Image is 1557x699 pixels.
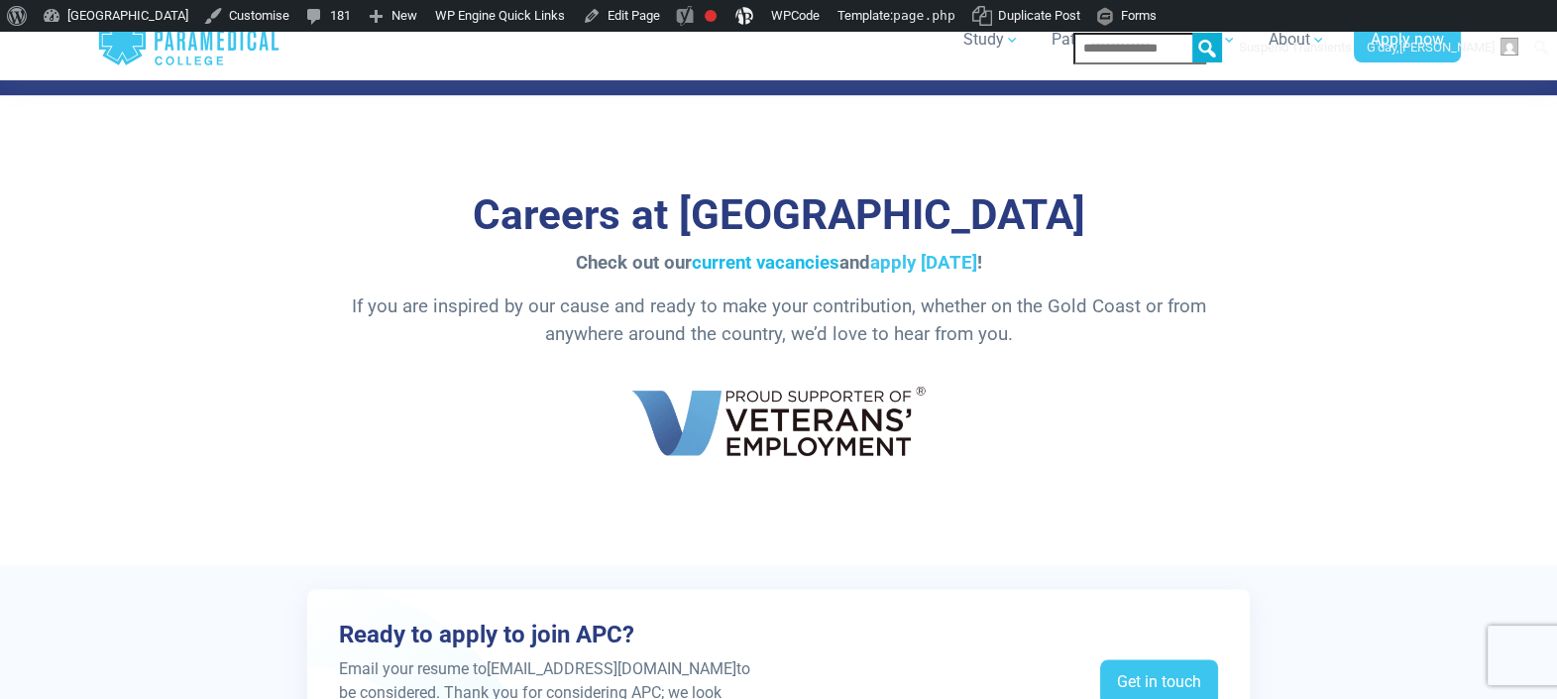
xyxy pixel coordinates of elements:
[1040,12,1149,67] a: Pathways
[199,190,1359,241] h3: Careers at [GEOGRAPHIC_DATA]
[576,252,982,274] span: Check out our and !
[951,12,1032,67] a: Study
[352,295,1206,345] span: If you are inspired by our cause and ready to make your contribution, whether on the Gold Coast o...
[1399,40,1495,55] span: [PERSON_NAME]
[870,252,977,274] a: apply [DATE]
[893,8,955,23] span: page.php
[339,621,766,649] h3: Ready to apply to join APC?
[705,10,717,22] div: Focus keyphrase not set
[1360,32,1526,63] a: G'day,
[1232,32,1360,63] a: Suspend Transients
[692,252,839,274] a: current vacancies
[97,8,280,72] a: Australian Paramedical College
[610,364,947,478] img: Proud Supporters of Veterans' Employment Australian Paramedical College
